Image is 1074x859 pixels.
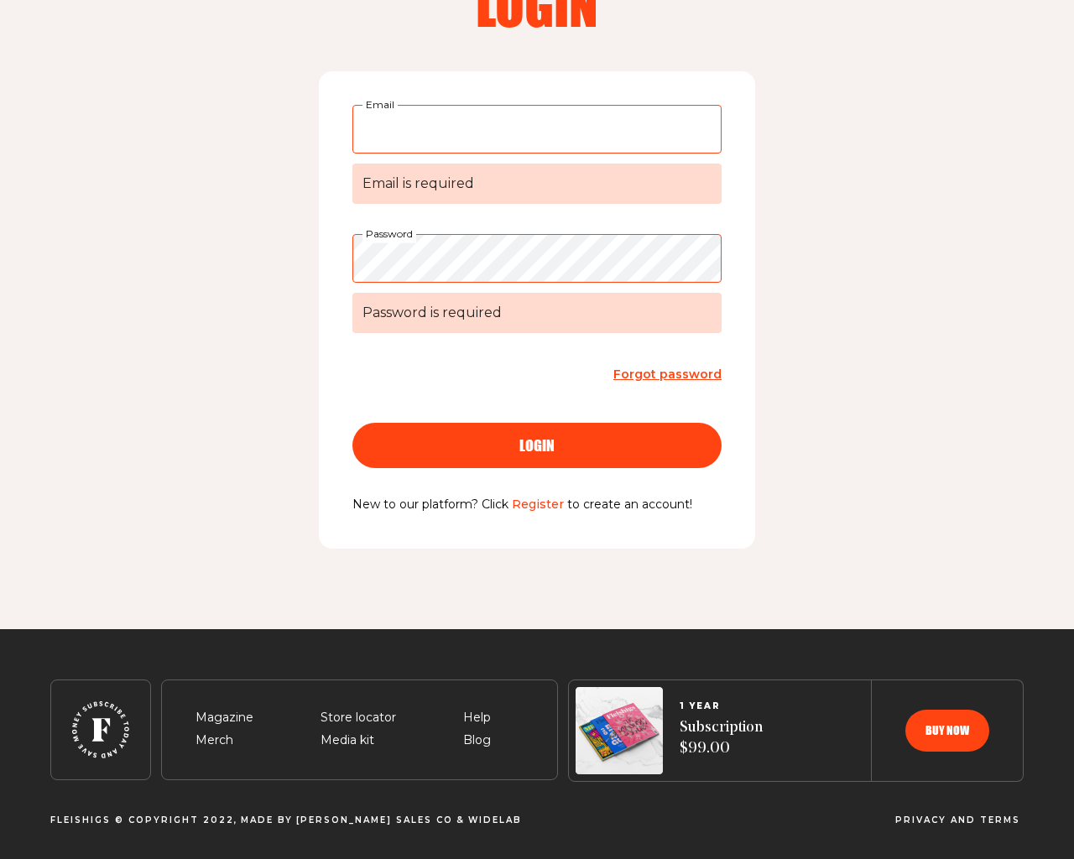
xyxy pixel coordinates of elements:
button: Buy now [905,710,989,752]
a: Merch [196,732,233,747]
label: Password [362,225,416,243]
a: Privacy and terms [895,815,1020,824]
span: 1 YEAR [680,701,763,711]
span: Store locator [321,708,396,728]
span: Magazine [196,708,253,728]
input: PasswordPassword is required [352,234,722,283]
a: Media kit [321,732,374,747]
span: Forgot password [613,367,722,382]
span: Buy now [925,725,969,737]
span: Widelab [468,815,522,825]
span: [PERSON_NAME] Sales CO [296,815,453,825]
span: Fleishigs © Copyright 2022 [50,815,234,825]
span: Subscription $99.00 [680,718,763,759]
span: login [519,438,555,453]
span: Media kit [321,731,374,751]
a: [PERSON_NAME] Sales CO [296,815,453,825]
a: Blog [463,732,491,747]
span: Privacy and terms [895,815,1020,825]
label: Email [362,96,398,114]
input: EmailEmail is required [352,105,722,154]
a: Register [512,497,564,512]
span: Password is required [352,293,722,333]
span: Made By [241,815,293,825]
img: Magazines image [576,687,663,774]
span: , [234,815,237,825]
a: Forgot password [613,363,722,386]
a: Widelab [468,815,522,825]
span: Merch [196,731,233,751]
span: Email is required [352,164,722,204]
span: & [456,815,465,825]
a: Store locator [321,710,396,725]
p: New to our platform? Click to create an account! [352,495,722,515]
span: Help [463,708,491,728]
a: Help [463,710,491,725]
button: login [352,423,722,468]
a: Magazine [196,710,253,725]
span: Blog [463,731,491,751]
